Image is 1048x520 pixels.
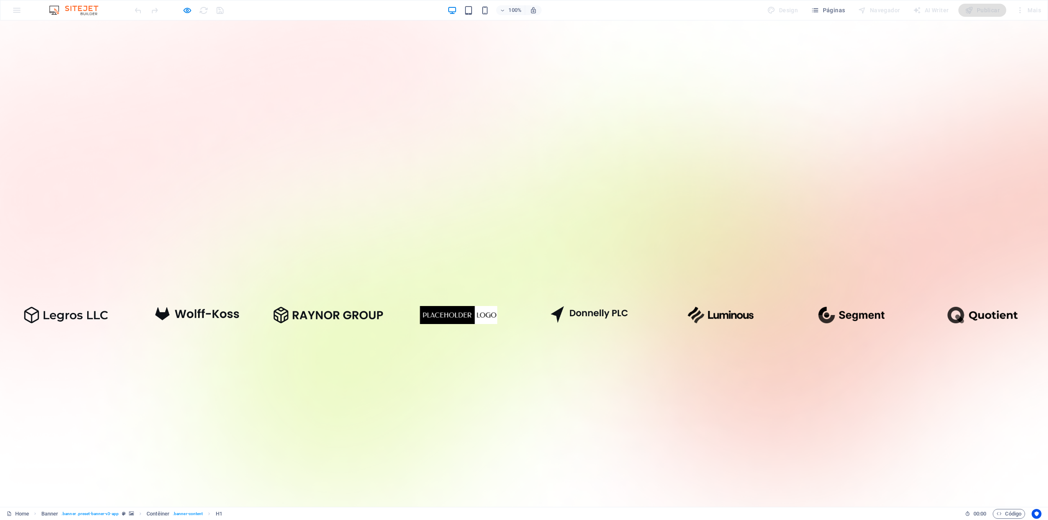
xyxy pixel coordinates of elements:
img: Editor Logo [47,5,108,15]
span: . banner .preset-banner-v3-app [61,509,119,519]
span: : [979,511,980,517]
span: Clique para selecionar. Clique duas vezes para editar [216,509,222,519]
span: Código [996,509,1021,519]
span: . banner-content [173,509,203,519]
button: Código [993,509,1025,519]
h6: 100% [508,5,522,15]
button: Usercentrics [1032,509,1041,519]
h6: Tempo de sessão [965,509,987,519]
span: Páginas [811,6,845,14]
i: Ao redimensionar, ajusta automaticamente o nível de zoom para caber no dispositivo escolhido. [530,7,537,14]
i: Este elemento contém um plano de fundo [129,511,134,516]
div: Design (Ctrl+Alt+Y) [764,4,801,17]
nav: breadcrumb [41,509,222,519]
button: 100% [496,5,525,15]
span: Clique para selecionar. Clique duas vezes para editar [147,509,169,519]
span: 00 00 [973,509,986,519]
button: Páginas [808,4,848,17]
i: Este elemento é uma predefinição personalizável [122,511,126,516]
a: Clique para cancelar a seleção. Clique duas vezes para abrir as Páginas [7,509,29,519]
span: Clique para selecionar. Clique duas vezes para editar [41,509,59,519]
